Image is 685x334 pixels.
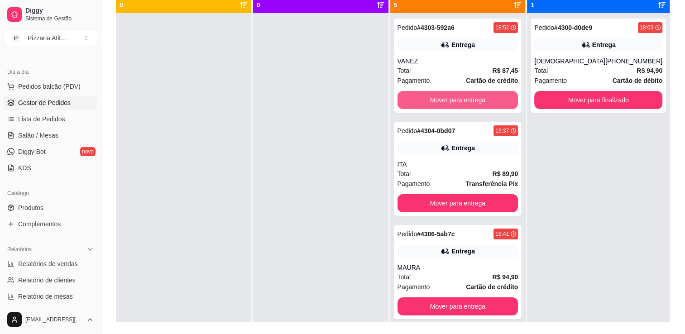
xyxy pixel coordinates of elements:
span: Total [398,66,411,76]
strong: R$ 87,45 [493,67,518,74]
a: Relatório de mesas [4,289,97,304]
a: KDS [4,161,97,175]
span: Diggy Bot [18,147,46,156]
button: Mover para finalizado [534,91,662,109]
span: [EMAIL_ADDRESS][DOMAIN_NAME] [25,316,83,323]
p: 0 [257,0,276,10]
span: P [11,33,20,43]
span: Total [398,272,411,282]
span: Pagamento [398,179,430,189]
div: 18:52 [495,24,509,31]
span: Pedido [398,24,417,31]
span: Total [398,169,411,179]
span: Sistema de Gestão [25,15,94,22]
span: Pedidos balcão (PDV) [18,82,81,91]
div: Pizzaria Atit ... [28,33,66,43]
span: Pagamento [398,76,430,86]
strong: R$ 94,90 [493,273,518,281]
span: Relatórios [7,246,32,253]
button: Mover para entrega [398,91,518,109]
span: Pedido [398,127,417,134]
strong: Cartão de crédito [466,283,518,291]
strong: # 4303-592a6 [417,24,455,31]
a: Relatórios de vendas [4,257,97,271]
div: [PHONE_NUMBER] [605,57,662,66]
button: [EMAIL_ADDRESS][DOMAIN_NAME] [4,309,97,330]
strong: Transferência Pix [465,180,518,187]
span: Relatório de mesas [18,292,73,301]
span: Total [534,66,548,76]
a: Gestor de Pedidos [4,95,97,110]
button: Pedidos balcão (PDV) [4,79,97,94]
a: Salão / Mesas [4,128,97,143]
span: Gestor de Pedidos [18,98,71,107]
strong: R$ 94,90 [637,67,662,74]
span: Produtos [18,203,43,212]
span: Lista de Pedidos [18,115,65,124]
div: 19:41 [495,230,509,238]
strong: Cartão de crédito [466,77,518,84]
a: Produtos [4,200,97,215]
span: Diggy [25,7,94,15]
button: Select a team [4,29,97,47]
span: Relatório de clientes [18,276,76,285]
strong: # 4304-0bd07 [417,127,455,134]
div: MAURA [398,263,518,272]
span: Pagamento [534,76,567,86]
strong: # 4300-d0de9 [554,24,592,31]
span: Complementos [18,219,61,229]
span: Salão / Mesas [18,131,58,140]
a: Lista de Pedidos [4,112,97,126]
a: Relatório de clientes [4,273,97,287]
strong: # 4306-5ab7c [417,230,455,238]
div: Catálogo [4,186,97,200]
strong: R$ 89,90 [493,170,518,177]
span: Pagamento [398,282,430,292]
p: 5 [394,0,429,10]
span: Pedido [398,230,417,238]
button: Mover para entrega [398,194,518,212]
div: Entrega [451,247,475,256]
div: Entrega [451,40,475,49]
div: Dia a dia [4,65,97,79]
div: ITA [398,160,518,169]
span: Pedido [534,24,554,31]
div: VANEZ [398,57,518,66]
div: 19:37 [495,127,509,134]
p: 1 [531,0,565,10]
span: KDS [18,163,31,172]
span: Relatórios de vendas [18,259,78,268]
div: Entrega [592,40,616,49]
p: 0 [120,0,148,10]
a: DiggySistema de Gestão [4,4,97,25]
strong: Cartão de débito [613,77,662,84]
div: 18:03 [640,24,653,31]
button: Mover para entrega [398,297,518,315]
a: Complementos [4,217,97,231]
a: Diggy Botnovo [4,144,97,159]
div: Entrega [451,143,475,153]
div: [DEMOGRAPHIC_DATA] [534,57,605,66]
